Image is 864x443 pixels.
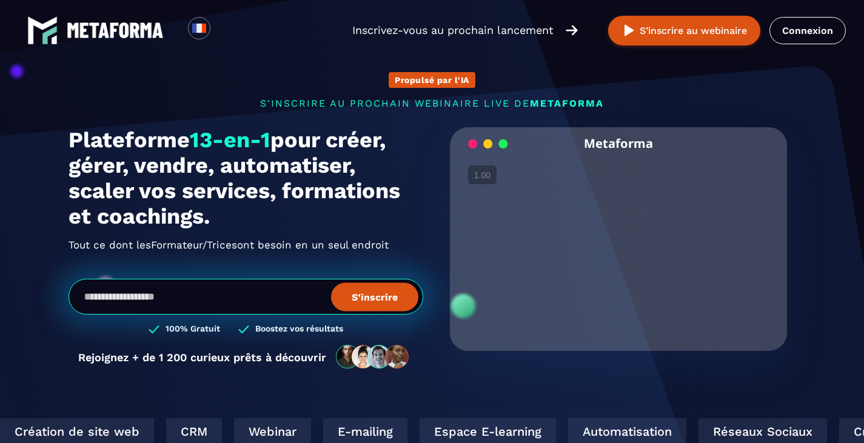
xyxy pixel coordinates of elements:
p: Rejoignez + de 1 200 curieux prêts à découvrir [78,351,326,364]
h1: Plateforme pour créer, gérer, vendre, automatiser, scaler vos services, formations et coachings. [69,127,423,229]
span: Formateur/Trices [151,235,237,255]
img: loading [468,138,508,150]
a: Connexion [769,17,846,44]
p: Inscrivez-vous au prochain lancement [352,22,554,39]
h2: Metaforma [584,127,653,159]
div: Search for option [210,17,240,44]
h3: Boostez vos résultats [255,324,343,335]
img: checked [238,324,249,335]
p: Propulsé par l'IA [395,75,469,85]
img: play [621,23,637,38]
img: checked [149,324,159,335]
img: community-people [332,344,414,370]
button: S’inscrire au webinaire [608,16,760,45]
p: s'inscrire au prochain webinaire live de [69,98,796,109]
span: 13-en-1 [190,127,270,153]
input: Search for option [221,23,230,38]
img: fr [192,21,207,36]
img: logo [67,22,164,38]
button: S’inscrire [331,282,418,311]
video: Your browser does not support the video tag. [459,159,779,319]
img: logo [27,15,58,45]
h3: 100% Gratuit [166,324,220,335]
span: METAFORMA [530,98,604,109]
h2: Tout ce dont les ont besoin en un seul endroit [69,235,423,255]
img: arrow-right [566,24,578,37]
